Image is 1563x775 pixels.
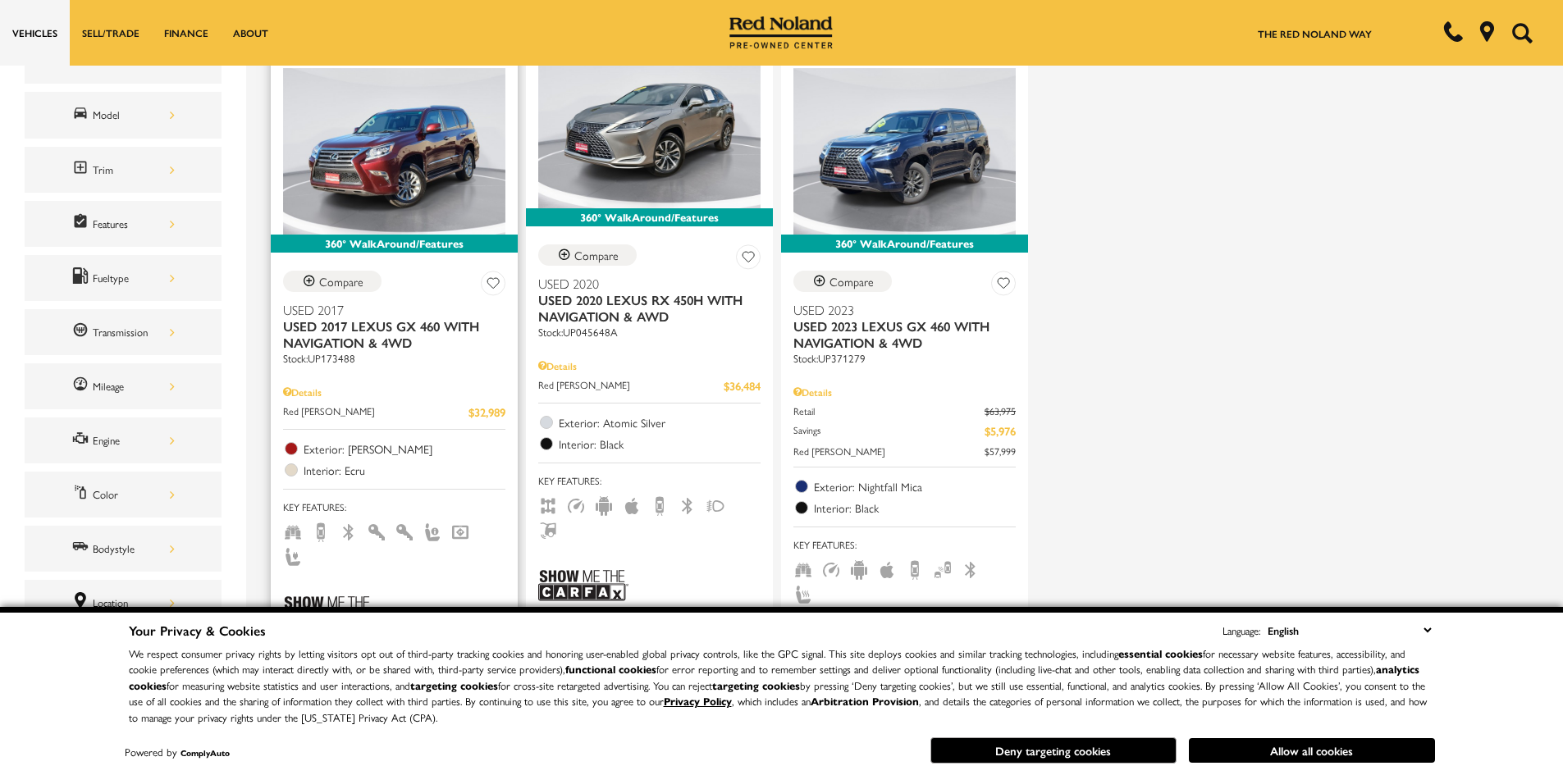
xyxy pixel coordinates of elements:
div: Engine [93,431,175,449]
span: $57,999 [985,444,1016,458]
span: Heated Seats [793,586,813,600]
div: Compare [574,248,619,262]
span: Used 2023 Lexus GX 460 With Navigation & 4WD [793,318,1003,351]
span: $32,989 [468,403,505,421]
div: ColorColor [25,472,222,517]
a: Used 2023Used 2023 Lexus GX 460 With Navigation & 4WD [793,302,1016,351]
div: Trim [93,161,175,179]
div: FueltypeFueltype [25,255,222,301]
div: Features [93,215,175,233]
span: Exterior: Atomic Silver [559,414,761,431]
span: Backup Camera [905,561,925,576]
div: Transmission [93,323,175,341]
div: Stock : UP371279 [793,351,1016,366]
span: Interior: Black [559,435,761,452]
span: Key Features : [793,536,1016,554]
span: Third Row Seats [793,561,813,576]
img: Show Me the CARFAX Badge [538,555,628,615]
a: The Red Noland Way [1258,26,1372,41]
a: Red [PERSON_NAME] $36,484 [538,377,761,394]
span: Power Seats [283,548,303,563]
span: Exterior: [PERSON_NAME] [304,440,505,457]
a: Savings $5,976 [793,422,1016,440]
span: Bluetooth [339,523,359,538]
button: Allow all cookies [1189,738,1435,763]
strong: functional cookies [565,661,656,677]
div: BodystyleBodystyle [25,526,222,572]
span: Color [72,484,93,505]
span: Fog Lights [706,497,725,512]
span: Red [PERSON_NAME] [283,403,468,421]
span: Adaptive Cruise Control [821,561,841,576]
span: Used 2017 Lexus GX 460 With Navigation & 4WD [283,318,493,351]
div: Pricing Details - Used 2020 Lexus RX 450h With Navigation & AWD [538,358,761,373]
strong: essential cookies [1118,645,1203,661]
div: Bodystyle [93,540,175,558]
span: Savings [793,422,985,440]
span: Used 2020 Lexus RX 450h With Navigation & AWD [538,292,748,325]
div: FeaturesFeatures [25,201,222,247]
span: $5,976 [985,422,1016,440]
span: Third Row Seats [283,523,303,538]
span: Trim [72,159,93,180]
div: Pricing Details - Used 2017 Lexus GX 460 With Navigation & 4WD [283,385,505,399]
span: AWD [538,497,558,512]
span: Backup Camera [311,523,331,538]
del: $63,975 [985,403,1016,418]
select: Language Select [1264,621,1435,640]
button: Compare Vehicle [793,271,892,292]
div: Color [93,486,175,504]
div: Model [93,106,175,124]
span: Transmission [72,321,93,343]
div: Mileage [93,377,175,395]
span: Key Features : [538,472,761,490]
span: Location [72,592,93,613]
span: Android Auto [594,497,614,512]
img: 2020 Lexus RX 450h [538,42,761,208]
span: Fueltype [72,267,93,289]
strong: Arbitration Provision [811,693,919,709]
div: Fueltype [93,269,175,287]
a: Red Noland Pre-Owned [729,22,833,39]
span: Bodystyle [72,538,93,559]
span: Model [72,104,93,125]
a: Used 2020Used 2020 Lexus RX 450h With Navigation & AWD [538,276,761,325]
button: Compare Vehicle [283,271,382,292]
div: 360° WalkAround/Features [781,235,1028,253]
span: Bluetooth [678,497,697,512]
span: Bluetooth [961,561,980,576]
button: Compare Vehicle [538,244,637,266]
a: ComplyAuto [181,747,230,759]
span: Memory Seats [423,523,442,538]
span: Interior: Ecru [304,462,505,478]
div: TrimTrim [25,147,222,193]
a: Red [PERSON_NAME] $57,999 [793,444,1016,458]
div: LocationLocation [25,580,222,626]
button: Deny targeting cookies [930,737,1177,764]
a: Privacy Policy [664,693,732,709]
span: Used 2017 [283,302,493,318]
div: 360° WalkAround/Features [271,235,518,253]
span: Interior Accents [367,523,386,538]
div: TransmissionTransmission [25,309,222,355]
span: Features [72,213,93,235]
div: ModelModel [25,92,222,138]
span: Apple Car-Play [622,497,642,512]
a: Retail $63,975 [793,403,1016,418]
img: 2023 Lexus GX 460 [793,68,1016,235]
div: EngineEngine [25,417,222,463]
span: Interior: Black [814,499,1016,516]
span: Apple Car-Play [877,561,897,576]
span: Blind Spot Monitor [933,561,953,576]
img: Show Me the CARFAX Badge [283,581,373,641]
span: Mileage [72,376,93,397]
div: Pricing Details - Used 2023 Lexus GX 460 With Navigation & 4WD [793,385,1016,399]
span: $36,484 [724,377,761,394]
span: Red [PERSON_NAME] [538,377,724,394]
button: Save Vehicle [481,271,505,301]
a: Used 2017Used 2017 Lexus GX 460 With Navigation & 4WD [283,302,505,351]
div: Powered by [125,747,230,758]
span: Adaptive Cruise Control [566,497,586,512]
span: Exterior: Nightfall Mica [814,478,1016,495]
